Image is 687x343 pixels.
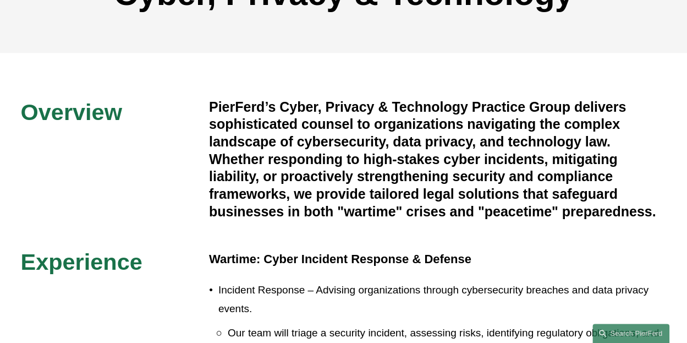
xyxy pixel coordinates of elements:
[209,99,667,221] h4: PierFerd’s Cyber, Privacy & Technology Practice Group delivers sophisticated counsel to organizat...
[592,324,669,343] a: Search this site
[218,281,667,318] p: Incident Response – Advising organizations through cybersecurity breaches and data privacy events.
[209,252,471,266] strong: Wartime: Cyber Incident Response & Defense
[20,99,122,125] span: Overview
[20,249,142,275] span: Experience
